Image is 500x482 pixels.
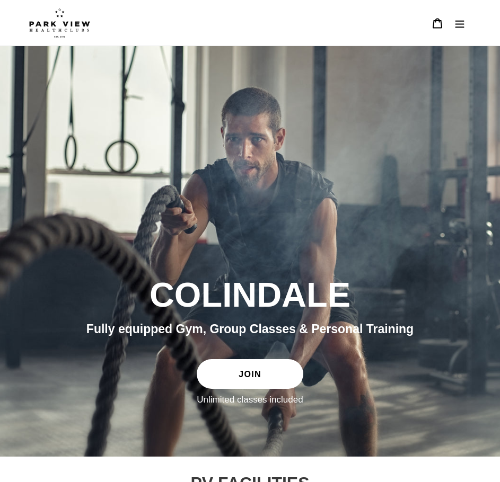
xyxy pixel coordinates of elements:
[29,8,90,38] img: Park view health clubs is a gym near you.
[197,359,303,389] a: JOIN
[29,274,471,316] h2: COLINDALE
[86,322,414,336] span: Fully equipped Gym, Group Classes & Personal Training
[449,11,471,34] button: Menu
[197,394,303,406] label: Unlimited classes included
